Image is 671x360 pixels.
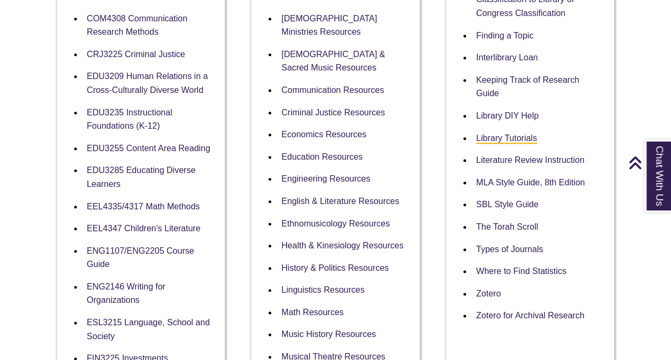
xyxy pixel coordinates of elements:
[281,14,377,37] a: [DEMOGRAPHIC_DATA] Ministries Resources
[281,219,390,228] a: Ethnomusicology Resources
[476,31,533,40] a: Finding a Topic
[87,224,201,233] a: EEL4347 Children's Literature
[476,75,579,98] a: Keeping Track of Research Guide
[87,50,185,59] a: CRJ3225 Criminal Justice
[476,111,539,120] a: Library DIY Help
[87,318,210,341] a: ESL3215 Language, School and Society
[281,50,385,73] a: [DEMOGRAPHIC_DATA] & Sacred Music Resources
[476,178,585,187] a: MLA Style Guide, 8th Edition
[476,53,538,62] a: Interlibrary Loan
[87,166,196,189] a: EDU3285 Educating Diverse Learners
[281,330,376,339] a: Music History Resources
[476,134,537,144] a: Library Tutorials
[281,197,399,206] a: English & Literature Resources
[476,222,538,231] a: The Torah Scroll
[281,85,384,95] a: Communication Resources
[476,267,566,276] a: Where to Find Statistics
[476,311,585,320] a: Zotero for Archival Research
[281,174,370,183] a: Engineering Resources
[628,155,668,170] a: Back to Top
[476,200,539,209] a: SBL Style Guide
[87,202,200,211] a: EEL4335/4317 Math Methods
[87,144,210,153] a: EDU3255 Content Area Reading
[281,285,365,294] a: Linguistics Resources
[476,155,585,165] a: Literature Review Instruction
[87,72,208,95] a: EDU3209 Human Relations in a Cross-Culturally Diverse World
[87,282,165,305] a: ENG2146 Writing for Organizations
[281,152,362,161] a: Education Resources
[476,289,501,298] a: Zotero
[87,108,172,131] a: EDU3235 Instructional Foundations (K-12)
[87,246,194,269] a: ENG1107/ENG2205 Course Guide
[281,263,389,272] a: History & Politics Resources
[87,14,188,37] a: COM4308 Communication Research Methods
[281,241,404,250] a: Health & Kinesiology Resources
[281,108,385,117] a: Criminal Justice Resources
[476,245,543,254] a: Types of Journals
[281,308,344,317] a: Math Resources
[281,130,366,139] a: Economics Resources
